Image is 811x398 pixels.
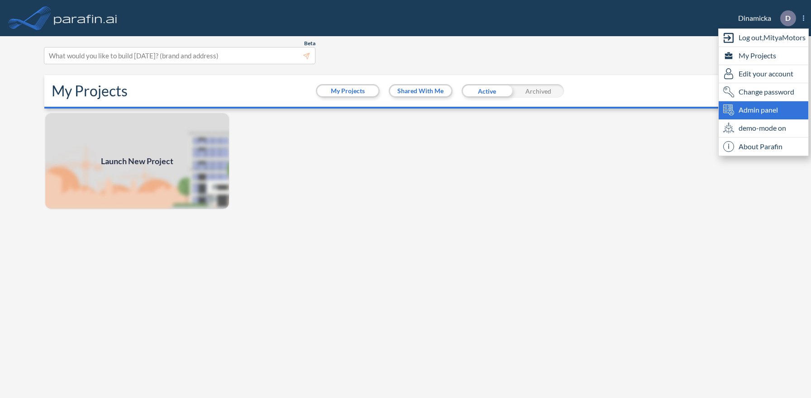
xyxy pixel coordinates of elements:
span: Admin panel [739,104,778,115]
span: i [723,141,734,152]
div: Log out [719,29,808,47]
div: Edit user [719,65,808,83]
div: demo-mode on [719,119,808,137]
div: Dinamicka [725,10,804,26]
span: demo-mode on [739,123,786,133]
a: Launch New Project [44,112,230,210]
p: D [785,14,791,22]
h2: My Projects [52,82,128,99]
div: Archived [513,84,564,98]
img: logo [52,9,119,27]
div: Change password [719,83,808,101]
span: Edit your account [739,68,793,79]
div: About Parafin [719,137,808,156]
span: My Projects [739,50,776,61]
img: add [44,112,230,210]
button: My Projects [317,85,378,96]
span: Beta [304,40,315,47]
button: Shared With Me [390,85,451,96]
span: Change password [739,86,794,97]
span: About Parafin [739,141,782,152]
div: My Projects [719,47,808,65]
div: Admin panel [719,101,808,119]
span: Log out, MityaMotors [739,32,806,43]
span: Launch New Project [101,155,173,167]
div: Active [462,84,513,98]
